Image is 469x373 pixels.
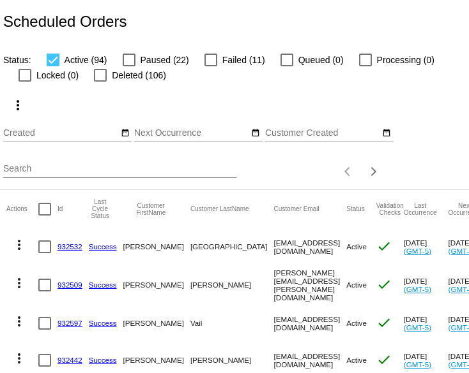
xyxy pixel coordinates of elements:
[36,68,79,83] span: Locked (0)
[222,52,265,68] span: Failed (11)
[89,281,117,289] a: Success
[12,314,27,329] mat-icon: more_vert
[376,315,392,330] mat-icon: check
[346,281,367,289] span: Active
[376,238,392,254] mat-icon: check
[404,285,431,293] a: (GMT-5)
[58,242,82,251] a: 932532
[89,198,112,219] button: Change sorting for LastProcessingCycleId
[134,128,249,138] input: Next Occurrence
[190,305,274,342] mat-cell: Vail
[404,305,449,342] mat-cell: [DATE]
[377,52,434,68] span: Processing (0)
[58,356,82,364] a: 932442
[376,352,392,367] mat-icon: check
[12,275,27,291] mat-icon: more_vert
[274,228,347,265] mat-cell: [EMAIL_ADDRESS][DOMAIN_NAME]
[190,228,274,265] mat-cell: [GEOGRAPHIC_DATA]
[404,228,449,265] mat-cell: [DATE]
[298,52,344,68] span: Queued (0)
[3,55,31,65] span: Status:
[190,265,274,305] mat-cell: [PERSON_NAME]
[12,351,27,366] mat-icon: more_vert
[361,159,387,184] button: Next page
[10,98,26,113] mat-icon: more_vert
[376,190,404,228] mat-header-cell: Validation Checks
[190,205,249,213] button: Change sorting for CustomerLastName
[6,190,38,228] mat-header-cell: Actions
[274,305,347,342] mat-cell: [EMAIL_ADDRESS][DOMAIN_NAME]
[382,128,391,138] mat-icon: date_range
[3,164,236,174] input: Search
[404,323,431,332] a: (GMT-5)
[141,52,189,68] span: Paused (22)
[89,356,117,364] a: Success
[58,205,63,213] button: Change sorting for Id
[123,202,179,216] button: Change sorting for CustomerFirstName
[346,242,367,251] span: Active
[12,237,27,252] mat-icon: more_vert
[123,265,190,305] mat-cell: [PERSON_NAME]
[3,128,118,138] input: Created
[121,128,130,138] mat-icon: date_range
[404,247,431,255] a: (GMT-5)
[346,356,367,364] span: Active
[251,128,260,138] mat-icon: date_range
[376,277,392,292] mat-icon: check
[404,360,431,369] a: (GMT-5)
[65,52,107,68] span: Active (94)
[123,228,190,265] mat-cell: [PERSON_NAME]
[89,319,117,327] a: Success
[404,202,437,216] button: Change sorting for LastOccurrenceUtc
[404,265,449,305] mat-cell: [DATE]
[58,319,82,327] a: 932597
[335,159,361,184] button: Previous page
[3,13,127,31] h2: Scheduled Orders
[89,242,117,251] a: Success
[123,305,190,342] mat-cell: [PERSON_NAME]
[274,205,319,213] button: Change sorting for CustomerEmail
[112,68,166,83] span: Deleted (106)
[265,128,380,138] input: Customer Created
[274,265,347,305] mat-cell: [PERSON_NAME][EMAIL_ADDRESS][PERSON_NAME][DOMAIN_NAME]
[346,205,364,213] button: Change sorting for Status
[58,281,82,289] a: 932509
[346,319,367,327] span: Active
